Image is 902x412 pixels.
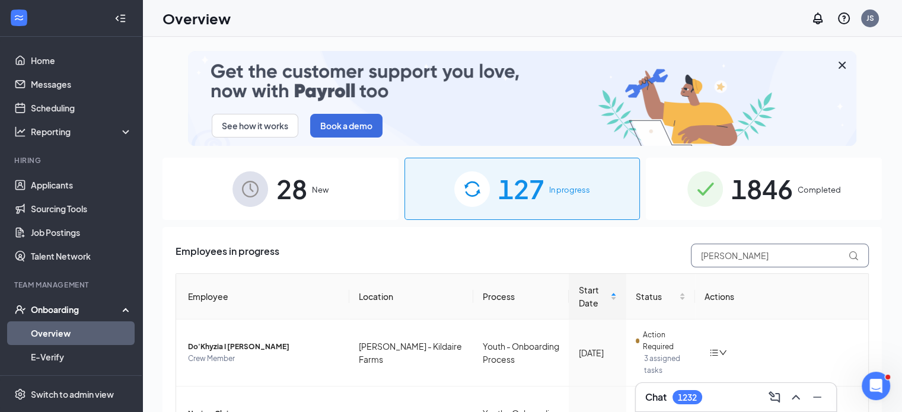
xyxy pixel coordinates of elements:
div: Onboarding [31,304,122,315]
input: Search by Name, Job Posting, or Process [691,244,869,267]
a: Sourcing Tools [31,197,132,221]
h1: Overview [162,8,231,28]
span: 1846 [731,168,793,209]
span: Crew Member [188,353,340,365]
span: In progress [549,184,590,196]
a: Overview [31,321,132,345]
span: New [312,184,329,196]
svg: Collapse [114,12,126,24]
span: Completed [798,184,841,196]
a: Job Postings [31,221,132,244]
button: See how it works [212,114,298,138]
svg: QuestionInfo [837,11,851,25]
th: Location [349,274,474,320]
div: Switch to admin view [31,388,114,400]
th: Employee [176,274,349,320]
button: Minimize [808,388,827,407]
span: down [719,349,727,357]
svg: UserCheck [14,304,26,315]
a: Onboarding Documents [31,369,132,392]
span: Status [636,290,677,303]
span: Employees in progress [176,244,279,267]
th: Process [473,274,569,320]
a: E-Verify [31,345,132,369]
span: Start Date [578,283,607,309]
span: 28 [276,168,307,209]
h3: Chat [645,391,667,404]
button: ComposeMessage [765,388,784,407]
div: Hiring [14,155,130,165]
svg: Minimize [810,390,824,404]
a: Scheduling [31,96,132,120]
svg: Settings [14,388,26,400]
div: Team Management [14,280,130,290]
div: JS [866,13,874,23]
svg: ComposeMessage [767,390,782,404]
a: Home [31,49,132,72]
span: Do'Khyzia I [PERSON_NAME] [188,341,340,353]
img: payroll-small.gif [188,51,856,146]
svg: Notifications [811,11,825,25]
button: ChevronUp [786,388,805,407]
span: Action Required [643,329,686,353]
a: Talent Network [31,244,132,268]
button: Book a demo [310,114,383,138]
span: 127 [498,168,544,209]
div: [DATE] [578,346,616,359]
svg: Cross [835,58,849,72]
iframe: Intercom live chat [862,372,890,400]
svg: WorkstreamLogo [13,12,25,24]
th: Status [626,274,695,320]
div: Reporting [31,126,133,138]
span: bars [709,348,719,357]
span: 3 assigned tasks [644,353,686,376]
svg: Analysis [14,126,26,138]
svg: ChevronUp [789,390,803,404]
a: Applicants [31,173,132,197]
a: Messages [31,72,132,96]
td: Youth - Onboarding Process [473,320,569,387]
div: 1232 [678,392,697,403]
th: Actions [695,274,868,320]
td: [PERSON_NAME] - Kildaire Farms [349,320,474,387]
